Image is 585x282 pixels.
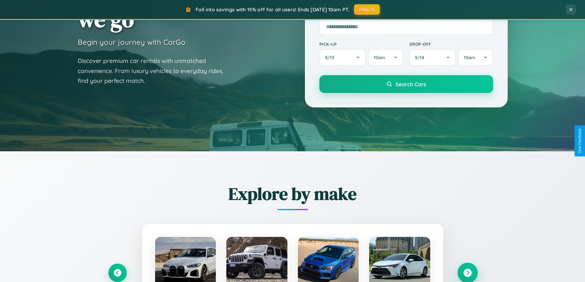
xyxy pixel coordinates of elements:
button: FALL15 [354,4,380,15]
span: 10am [464,55,475,60]
button: 9/13 [319,49,366,66]
span: 9 / 14 [415,55,427,60]
h2: Explore by make [108,182,477,206]
label: Pick-up [319,41,403,47]
label: Drop-off [409,41,493,47]
span: 9 / 13 [325,55,337,60]
button: 10am [368,49,403,66]
span: 10am [374,55,385,60]
button: Search Cars [319,75,493,93]
span: Fall into savings with 15% off for all users! Ends [DATE] 10am PT. [196,6,349,13]
span: Search Cars [396,81,426,87]
button: 10am [458,49,493,66]
h3: Begin your journey with CarGo [78,37,185,47]
button: 9/14 [409,49,456,66]
div: Give Feedback [578,129,582,153]
p: Discover premium car rentals with unmatched convenience. From luxury vehicles to everyday rides, ... [78,56,231,86]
